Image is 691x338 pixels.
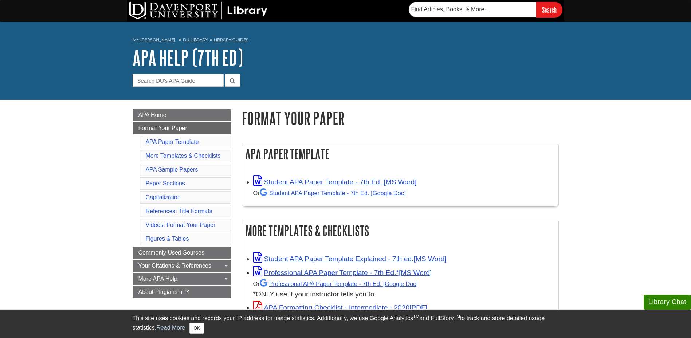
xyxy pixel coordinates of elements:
a: Link opens in new window [253,304,428,311]
a: Library Guides [214,37,248,42]
a: Commonly Used Sources [133,247,231,259]
span: About Plagiarism [138,289,182,295]
form: Searches DU Library's articles, books, and more [409,2,562,17]
nav: breadcrumb [133,35,559,47]
sup: TM [413,314,419,319]
span: Format Your Paper [138,125,187,131]
small: Or [253,190,406,196]
button: Close [189,323,204,334]
div: This site uses cookies and records your IP address for usage statistics. Additionally, we use Goo... [133,314,559,334]
input: Find Articles, Books, & More... [409,2,536,17]
a: Videos: Format Your Paper [146,222,216,228]
a: Paper Sections [146,180,185,186]
a: Professional APA Paper Template - 7th Ed. [260,280,418,287]
div: *ONLY use if your instructor tells you to [253,278,555,300]
a: APA Paper Template [146,139,199,145]
button: Library Chat [644,295,691,310]
span: Commonly Used Sources [138,249,204,256]
span: More APA Help [138,276,177,282]
small: Or [253,280,418,287]
img: DU Library [129,2,267,19]
a: APA Sample Papers [146,166,198,173]
a: Figures & Tables [146,236,189,242]
h2: APA Paper Template [242,144,558,164]
h1: Format Your Paper [242,109,559,127]
a: More APA Help [133,273,231,285]
a: Read More [156,325,185,331]
input: Search DU's APA Guide [133,74,224,87]
a: More Templates & Checklists [146,153,221,159]
a: APA Help (7th Ed) [133,46,243,69]
a: Format Your Paper [133,122,231,134]
span: Your Citations & References [138,263,211,269]
a: APA Home [133,109,231,121]
input: Search [536,2,562,17]
a: My [PERSON_NAME] [133,37,176,43]
a: Link opens in new window [253,255,447,263]
h2: More Templates & Checklists [242,221,558,240]
div: Guide Page Menu [133,109,231,298]
i: This link opens in a new window [184,290,190,295]
a: Link opens in new window [253,178,417,186]
a: DU Library [183,37,208,42]
a: Capitalization [146,194,181,200]
a: References: Title Formats [146,208,212,214]
span: APA Home [138,112,166,118]
a: Link opens in new window [253,269,432,276]
a: Your Citations & References [133,260,231,272]
sup: TM [454,314,460,319]
a: Student APA Paper Template - 7th Ed. [Google Doc] [260,190,406,196]
a: About Plagiarism [133,286,231,298]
